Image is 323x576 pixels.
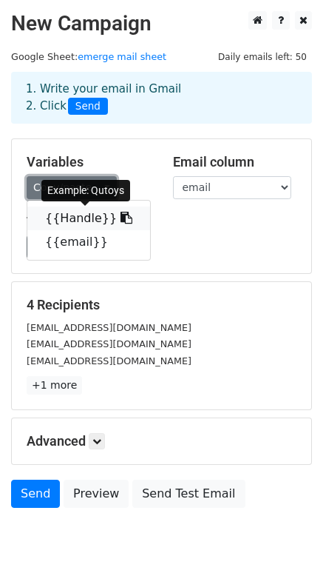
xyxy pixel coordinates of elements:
[11,11,312,36] h2: New Campaign
[78,51,166,62] a: emerge mail sheet
[213,49,312,65] span: Daily emails left: 50
[27,433,296,449] h5: Advanced
[27,230,150,254] a: {{email}}
[27,322,191,333] small: [EMAIL_ADDRESS][DOMAIN_NAME]
[249,505,323,576] iframe: Chat Widget
[27,176,117,199] a: Copy/paste...
[27,355,191,366] small: [EMAIL_ADDRESS][DOMAIN_NAME]
[15,81,308,115] div: 1. Write your email in Gmail 2. Click
[173,154,297,170] h5: Email column
[27,338,191,349] small: [EMAIL_ADDRESS][DOMAIN_NAME]
[27,154,151,170] h5: Variables
[27,207,150,230] a: {{Handle}}
[132,480,245,508] a: Send Test Email
[68,98,108,115] span: Send
[11,480,60,508] a: Send
[213,51,312,62] a: Daily emails left: 50
[64,480,129,508] a: Preview
[11,51,166,62] small: Google Sheet:
[249,505,323,576] div: 聊天小组件
[41,180,130,201] div: Example: Qutoys
[27,297,296,313] h5: 4 Recipients
[27,376,82,395] a: +1 more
